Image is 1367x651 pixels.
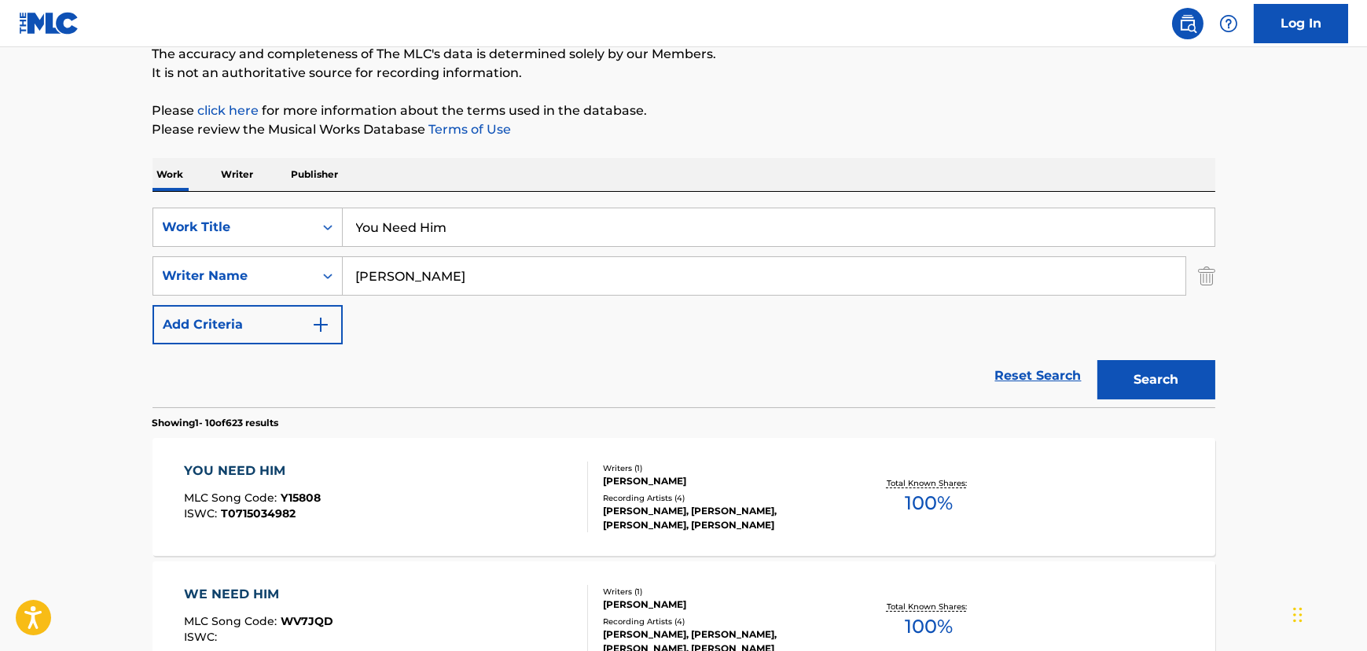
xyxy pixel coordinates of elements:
[153,438,1215,556] a: YOU NEED HIMMLC Song Code:Y15808ISWC:T0715034982Writers (1)[PERSON_NAME]Recording Artists (4)[PER...
[153,101,1215,120] p: Please for more information about the terms used in the database.
[184,506,221,520] span: ISWC :
[153,416,279,430] p: Showing 1 - 10 of 623 results
[603,598,840,612] div: [PERSON_NAME]
[184,614,281,628] span: MLC Song Code :
[887,477,971,489] p: Total Known Shares:
[19,12,79,35] img: MLC Logo
[1288,576,1367,651] iframe: Chat Widget
[1219,14,1238,33] img: help
[153,305,343,344] button: Add Criteria
[153,64,1215,83] p: It is not an authoritative source for recording information.
[163,218,304,237] div: Work Title
[153,158,189,191] p: Work
[163,267,304,285] div: Writer Name
[311,315,330,334] img: 9d2ae6d4665cec9f34b9.svg
[887,601,971,612] p: Total Known Shares:
[426,122,512,137] a: Terms of Use
[1293,591,1303,638] div: Drag
[1213,8,1244,39] div: Help
[603,616,840,627] div: Recording Artists ( 4 )
[217,158,259,191] p: Writer
[1097,360,1215,399] button: Search
[184,462,321,480] div: YOU NEED HIM
[905,489,953,517] span: 100 %
[603,586,840,598] div: Writers ( 1 )
[184,630,221,644] span: ISWC :
[198,103,259,118] a: click here
[603,504,840,532] div: [PERSON_NAME], [PERSON_NAME], [PERSON_NAME], [PERSON_NAME]
[221,506,296,520] span: T0715034982
[987,359,1090,393] a: Reset Search
[281,491,321,505] span: Y15808
[1178,14,1197,33] img: search
[1172,8,1203,39] a: Public Search
[287,158,344,191] p: Publisher
[153,120,1215,139] p: Please review the Musical Works Database
[603,492,840,504] div: Recording Artists ( 4 )
[1254,4,1348,43] a: Log In
[153,208,1215,407] form: Search Form
[603,462,840,474] div: Writers ( 1 )
[905,612,953,641] span: 100 %
[1198,256,1215,296] img: Delete Criterion
[603,474,840,488] div: [PERSON_NAME]
[184,585,333,604] div: WE NEED HIM
[184,491,281,505] span: MLC Song Code :
[153,45,1215,64] p: The accuracy and completeness of The MLC's data is determined solely by our Members.
[281,614,333,628] span: WV7JQD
